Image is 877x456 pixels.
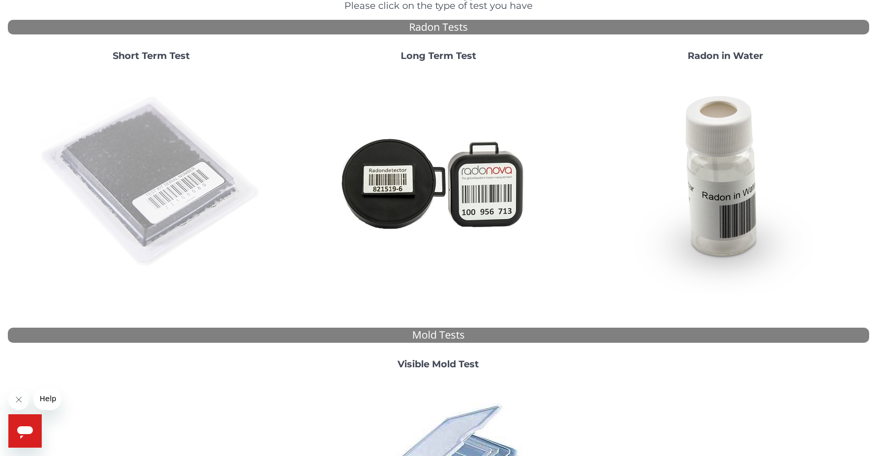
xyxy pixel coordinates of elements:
[8,328,869,343] div: Mold Tests
[8,414,42,448] iframe: Button to launch messaging window
[113,50,190,62] strong: Short Term Test
[39,70,263,294] img: ShortTerm.jpg
[401,50,476,62] strong: Long Term Test
[614,70,838,294] img: RadoninWater.jpg
[398,358,479,370] strong: Visible Mold Test
[688,50,763,62] strong: Radon in Water
[326,70,550,294] img: Radtrak2vsRadtrak3.jpg
[8,20,869,35] div: Radon Tests
[8,389,29,410] iframe: Close message
[33,387,61,410] iframe: Message from company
